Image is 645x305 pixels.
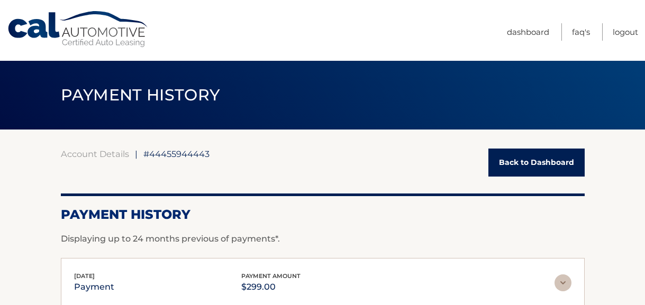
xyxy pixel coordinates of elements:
a: Cal Automotive [7,11,150,48]
a: Logout [613,23,638,41]
h2: Payment History [61,207,585,223]
p: payment [74,280,114,294]
span: PAYMENT HISTORY [61,85,220,105]
img: accordion-rest.svg [555,274,571,291]
p: Displaying up to 24 months previous of payments*. [61,233,585,245]
span: | [135,149,138,159]
a: Dashboard [507,23,549,41]
span: [DATE] [74,272,95,280]
span: payment amount [241,272,301,280]
p: $299.00 [241,280,301,294]
a: FAQ's [572,23,590,41]
a: Back to Dashboard [488,149,585,177]
span: #44455944443 [143,149,210,159]
a: Account Details [61,149,129,159]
